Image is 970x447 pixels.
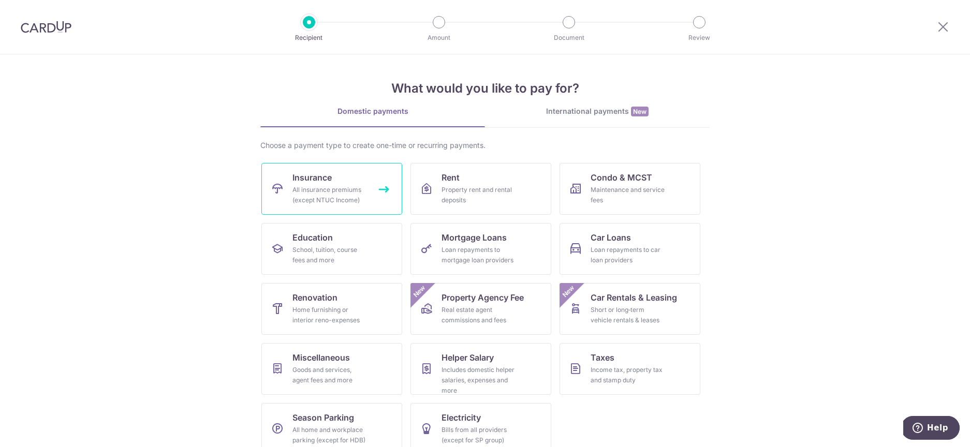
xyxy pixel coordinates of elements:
[410,343,551,395] a: Helper SalaryIncludes domestic helper salaries, expenses and more
[292,245,367,265] div: School, tuition, course fees and more
[261,343,402,395] a: MiscellaneousGoods and services, agent fees and more
[560,223,700,275] a: Car LoansLoan repayments to car loan providers
[292,171,332,184] span: Insurance
[292,365,367,385] div: Goods and services, agent fees and more
[531,33,607,43] p: Document
[485,106,710,117] div: International payments
[560,343,700,395] a: TaxesIncome tax, property tax and stamp duty
[560,283,577,300] span: New
[292,351,350,364] span: Miscellaneous
[21,21,71,33] img: CardUp
[410,163,551,215] a: RentProperty rent and rental deposits
[442,171,460,184] span: Rent
[24,7,45,17] span: Help
[292,291,337,304] span: Renovation
[442,351,494,364] span: Helper Salary
[410,223,551,275] a: Mortgage LoansLoan repayments to mortgage loan providers
[260,140,710,151] div: Choose a payment type to create one-time or recurring payments.
[260,106,485,116] div: Domestic payments
[591,365,665,385] div: Income tax, property tax and stamp duty
[591,305,665,325] div: Short or long‑term vehicle rentals & leases
[661,33,738,43] p: Review
[560,163,700,215] a: Condo & MCSTMaintenance and service fees
[442,365,516,396] div: Includes domestic helper salaries, expenses and more
[903,416,960,442] iframe: Opens a widget where you can find more information
[261,163,402,215] a: InsuranceAll insurance premiums (except NTUC Income)
[591,185,665,205] div: Maintenance and service fees
[292,305,367,325] div: Home furnishing or interior reno-expenses
[442,425,516,445] div: Bills from all providers (except for SP group)
[560,283,700,335] a: Car Rentals & LeasingShort or long‑term vehicle rentals & leasesNew
[442,411,481,424] span: Electricity
[631,107,649,116] span: New
[591,291,677,304] span: Car Rentals & Leasing
[410,283,551,335] a: Property Agency FeeReal estate agent commissions and feesNew
[591,231,631,244] span: Car Loans
[442,245,516,265] div: Loan repayments to mortgage loan providers
[292,411,354,424] span: Season Parking
[591,351,614,364] span: Taxes
[411,283,428,300] span: New
[292,185,367,205] div: All insurance premiums (except NTUC Income)
[401,33,477,43] p: Amount
[261,283,402,335] a: RenovationHome furnishing or interior reno-expenses
[591,245,665,265] div: Loan repayments to car loan providers
[292,231,333,244] span: Education
[442,185,516,205] div: Property rent and rental deposits
[271,33,347,43] p: Recipient
[442,291,524,304] span: Property Agency Fee
[261,223,402,275] a: EducationSchool, tuition, course fees and more
[442,305,516,325] div: Real estate agent commissions and fees
[292,425,367,445] div: All home and workplace parking (except for HDB)
[591,171,652,184] span: Condo & MCST
[442,231,507,244] span: Mortgage Loans
[260,79,710,98] h4: What would you like to pay for?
